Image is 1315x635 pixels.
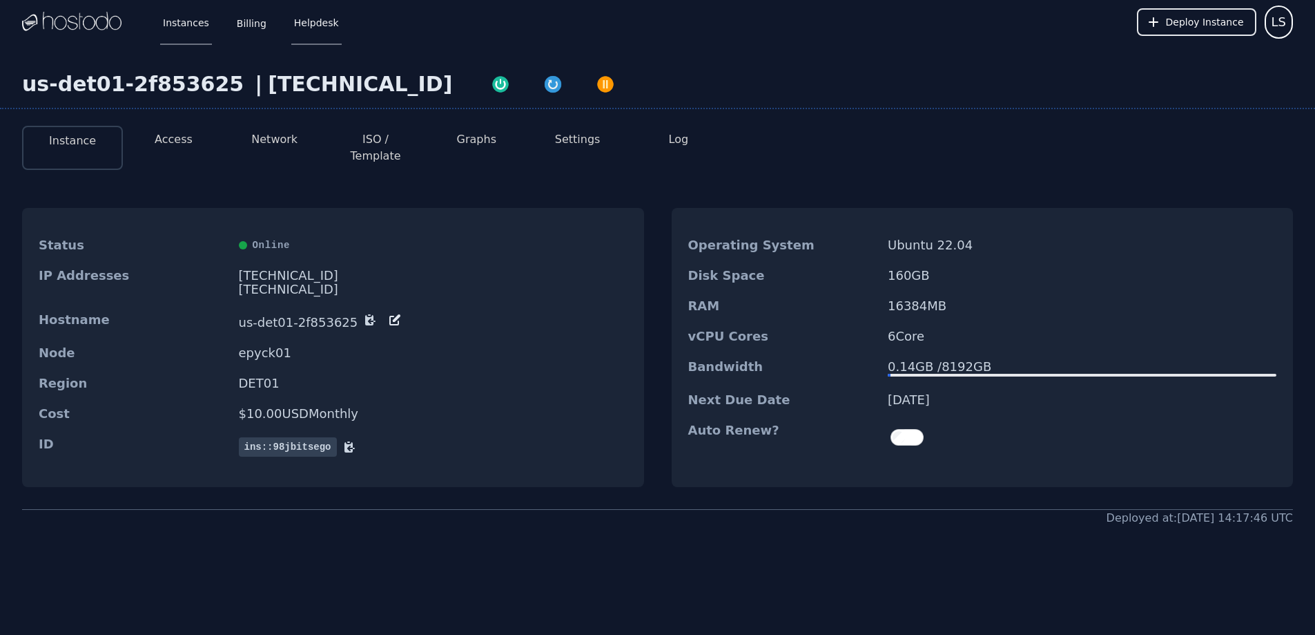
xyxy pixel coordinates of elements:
dt: IP Addresses [39,269,228,296]
dt: Node [39,346,228,360]
dd: 160 GB [888,269,1276,283]
dt: Next Due Date [688,393,877,407]
dd: epyck01 [239,346,627,360]
button: Network [251,131,298,148]
div: us-det01-2f853625 [22,72,249,97]
div: Online [239,238,627,252]
dt: Auto Renew? [688,424,877,451]
img: Restart [543,75,563,94]
dd: [DATE] [888,393,1276,407]
dt: ID [39,437,228,457]
span: LS [1272,12,1286,32]
button: Power Off [579,72,632,94]
img: Logo [22,12,121,32]
dt: Status [39,238,228,252]
dt: vCPU Cores [688,330,877,343]
button: Deploy Instance [1137,8,1256,36]
button: Access [155,131,193,148]
button: Instance [49,133,96,149]
div: | [249,72,268,97]
dd: us-det01-2f853625 [239,313,627,330]
dt: Hostname [39,313,228,330]
dt: RAM [688,299,877,313]
dd: Ubuntu 22.04 [888,238,1276,252]
button: ISO / Template [336,131,415,164]
button: Log [669,131,689,148]
div: [TECHNICAL_ID] [239,269,627,283]
dd: 16384 MB [888,299,1276,313]
dd: DET01 [239,377,627,390]
dt: Operating System [688,238,877,252]
dt: Region [39,377,228,390]
dd: 6 Core [888,330,1276,343]
dt: Bandwidth [688,360,877,377]
button: Settings [555,131,601,148]
span: ins::98jbitsego [239,437,337,457]
div: [TECHNICAL_ID] [268,72,452,97]
dt: Cost [39,407,228,421]
dd: $ 10.00 USD Monthly [239,407,627,421]
dt: Disk Space [688,269,877,283]
span: Deploy Instance [1166,15,1244,29]
div: Deployed at: [DATE] 14:17:46 UTC [1107,510,1293,527]
button: Power On [474,72,527,94]
button: Graphs [457,131,496,148]
button: User menu [1265,6,1293,39]
img: Power Off [596,75,615,94]
button: Restart [527,72,579,94]
img: Power On [491,75,510,94]
div: [TECHNICAL_ID] [239,283,627,296]
div: 0.14 GB / 8192 GB [888,360,1276,374]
